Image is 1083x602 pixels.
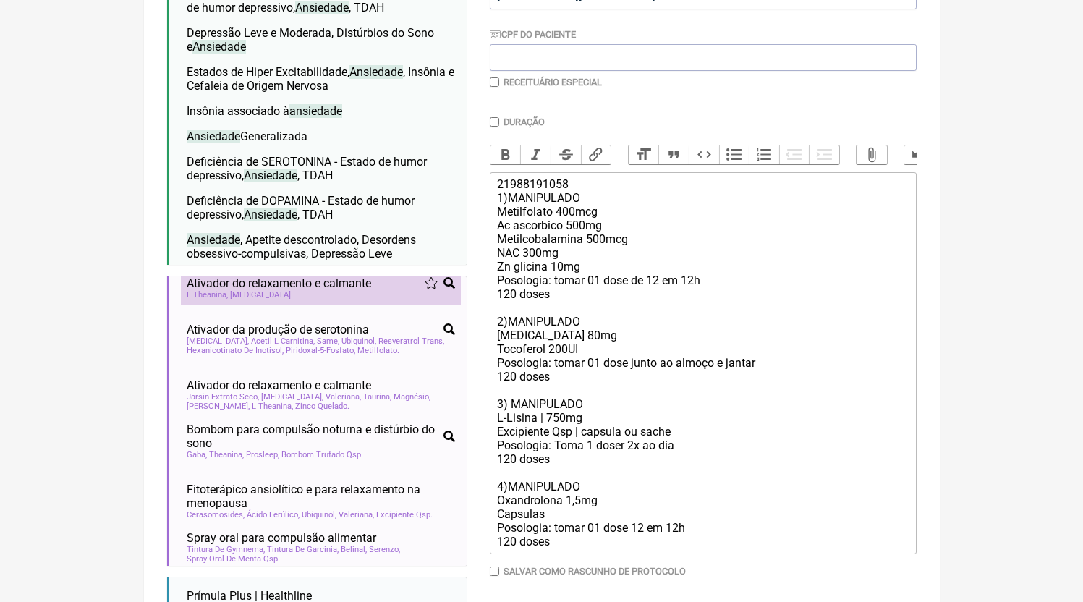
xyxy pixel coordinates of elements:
[187,194,415,221] span: Deficiência de DOPAMINA - Estado de humor depressivo, , TDAH
[629,145,659,164] button: Heading
[317,336,339,346] span: Same
[187,392,259,402] span: Jarsin Extrato Seco
[252,402,293,411] span: L Theanina
[187,378,371,392] span: Ativador do relaxamento e calmante
[689,145,719,164] button: Code
[490,29,577,40] label: CPF do Paciente
[394,392,430,402] span: Magnésio
[261,392,323,402] span: [MEDICAL_DATA]
[244,208,297,221] span: Ansiedade
[187,545,265,554] span: Tintura De Gymnema
[857,145,887,164] button: Attach Files
[341,545,367,554] span: Belinal
[581,145,611,164] button: Link
[369,545,400,554] span: Serenzo
[504,77,602,88] label: Receituário Especial
[302,510,336,520] span: Ubiquinol
[247,510,300,520] span: Ácido Ferúlico
[192,40,246,54] span: Ansiedade
[187,346,284,355] span: Hexanicotinato De Inotisol
[251,336,315,346] span: Acetil L Carnitina
[809,145,839,164] button: Increase Level
[376,510,433,520] span: Excipiente Qsp
[904,145,935,164] button: Undo
[187,130,307,143] span: Generalizada
[187,554,280,564] span: Spray Oral De Menta Qsp
[326,392,361,402] span: Valeriana
[289,104,342,118] span: ansiedade
[341,336,376,346] span: Ubiquinol
[187,65,454,93] span: Estados de Hiper Excitabilidade, , Insônia e Cefaleia de Origem Nervosa
[749,145,779,164] button: Numbers
[187,510,245,520] span: Cerasomosides
[779,145,810,164] button: Decrease Level
[187,402,250,411] span: [PERSON_NAME]
[187,423,438,450] span: Bombom para compulsão noturna e distúrbio do sono
[187,336,249,346] span: [MEDICAL_DATA]
[230,290,293,300] span: [MEDICAL_DATA]
[187,276,371,290] span: Ativador do relaxamento e calmante
[187,531,376,545] span: Spray oral para compulsão alimentar
[267,545,339,554] span: Tintura De Garcinia
[187,450,207,459] span: Gaba
[187,323,369,336] span: Ativador da produção de serotonina
[363,392,391,402] span: Taurina
[658,145,689,164] button: Quote
[490,145,521,164] button: Bold
[187,104,342,118] span: Insônia associado à
[187,130,240,143] span: Ansiedade
[187,233,416,260] span: , Apetite descontrolado, Desordens obsessivo-compulsivas, Depressão Leve
[187,155,427,182] span: Deficiência de SEROTONINA - Estado de humor depressivo, , TDAH
[187,233,240,247] span: Ansiedade
[286,346,355,355] span: Piridoxal-5-Fosfato
[504,116,545,127] label: Duração
[378,336,444,346] span: Resveratrol Trans
[246,450,279,459] span: Prosleep
[497,177,908,548] div: 21988191058 1)MANIPULADO Metilfolato 400mcg Ac ascorbico 500mg Metilcobalamina 500mcg NAC 300mg Z...
[187,26,434,54] span: Depressão Leve e Moderada, Distúrbios do Sono e
[244,169,297,182] span: Ansiedade
[281,450,363,459] span: Bombom Trufado Qsp
[504,566,686,577] label: Salvar como rascunho de Protocolo
[349,65,403,79] span: Ansiedade
[295,402,349,411] span: Zinco Quelado
[339,510,374,520] span: Valeriana
[719,145,749,164] button: Bullets
[187,483,455,510] span: Fitoterápico ansiolítico e para relaxamento na menopausa
[520,145,551,164] button: Italic
[357,346,399,355] span: Metilfolato
[187,290,228,300] span: L Theanina
[295,1,349,14] span: Ansiedade
[209,450,244,459] span: Theanina
[551,145,581,164] button: Strikethrough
